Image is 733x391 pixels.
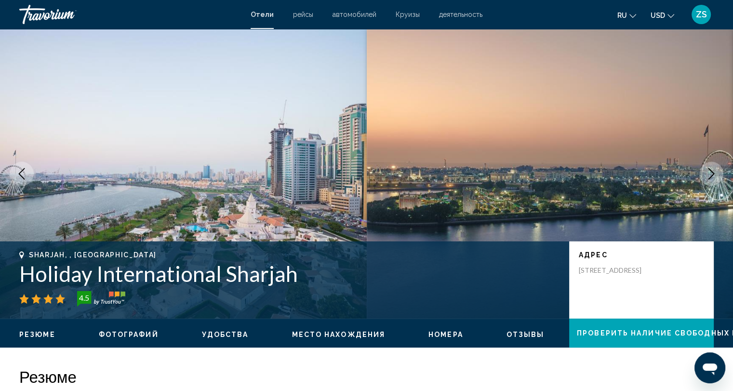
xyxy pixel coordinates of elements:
span: Фотографий [99,331,159,338]
span: Удобства [202,331,249,338]
p: [STREET_ADDRESS] [579,266,656,275]
span: Резюме [19,331,55,338]
button: User Menu [689,4,714,25]
span: USD [651,12,665,19]
h1: Holiday International Sharjah [19,261,560,286]
span: ZS [696,10,707,19]
button: Фотографий [99,330,159,339]
button: Отзывы [506,330,545,339]
p: адрес [579,251,704,259]
img: trustyou-badge-hor.svg [77,291,125,307]
button: Next image [699,162,723,186]
div: 4.5 [74,292,93,304]
a: Отели [251,11,274,18]
button: Резюме [19,330,55,339]
span: ru [617,12,627,19]
a: рейсы [293,11,313,18]
button: Change language [617,8,636,22]
a: автомобилей [333,11,376,18]
button: Проверить наличие свободных мест [569,319,714,348]
button: Change currency [651,8,674,22]
span: Место нахождения [292,331,385,338]
span: Отзывы [506,331,545,338]
a: Круизы [396,11,420,18]
span: Номера [428,331,463,338]
h2: Резюме [19,367,714,386]
button: Удобства [202,330,249,339]
button: Previous image [10,162,34,186]
iframe: Кнопка запуска окна обмена сообщениями [694,352,725,383]
a: деятельность [439,11,482,18]
a: Travorium [19,5,241,24]
button: Номера [428,330,463,339]
button: Место нахождения [292,330,385,339]
span: Sharjah, , [GEOGRAPHIC_DATA] [29,251,157,259]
